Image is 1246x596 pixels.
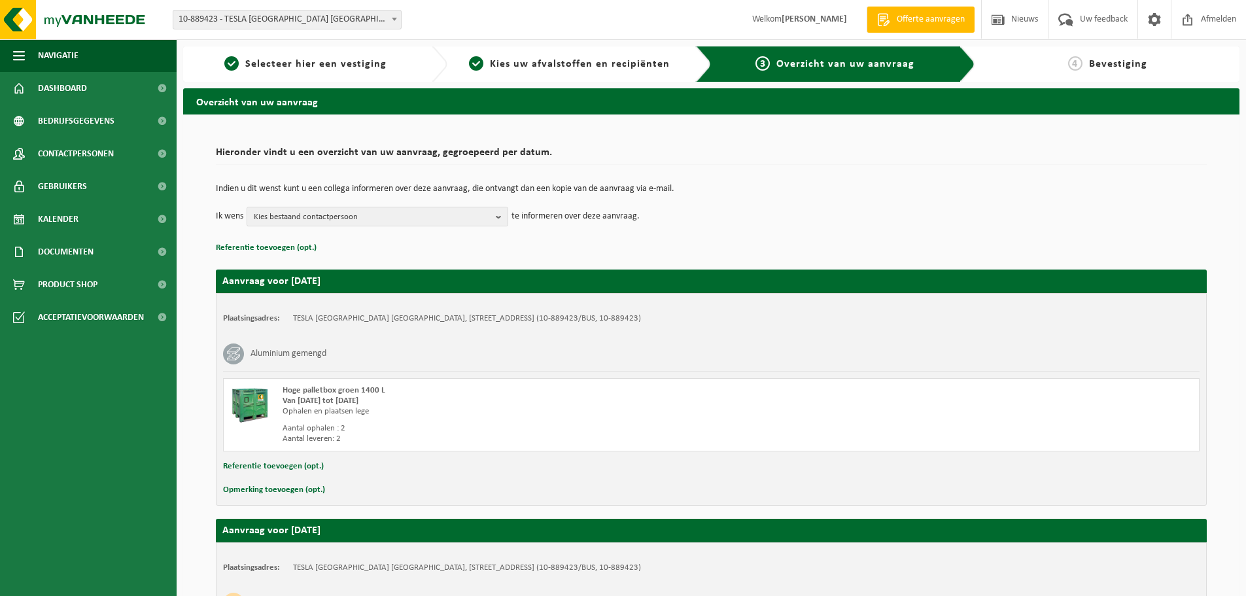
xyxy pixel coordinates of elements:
strong: Plaatsingsadres: [223,314,280,323]
a: 2Kies uw afvalstoffen en recipiënten [454,56,685,72]
span: Gebruikers [38,170,87,203]
span: Acceptatievoorwaarden [38,301,144,334]
span: Hoge palletbox groen 1400 L [283,386,385,394]
span: Bedrijfsgegevens [38,105,114,137]
h2: Overzicht van uw aanvraag [183,88,1239,114]
span: 3 [755,56,770,71]
strong: Aanvraag voor [DATE] [222,276,320,287]
img: PB-HB-1400-HPE-GN-01.png [230,385,269,425]
td: TESLA [GEOGRAPHIC_DATA] [GEOGRAPHIC_DATA], [STREET_ADDRESS] (10-889423/BUS, 10-889423) [293,313,641,324]
button: Referentie toevoegen (opt.) [223,458,324,475]
span: Bevestiging [1089,59,1147,69]
span: Navigatie [38,39,78,72]
span: 1 [224,56,239,71]
span: Offerte aanvragen [893,13,968,26]
div: Aantal leveren: 2 [283,434,764,444]
span: 4 [1068,56,1082,71]
span: Selecteer hier een vestiging [245,59,387,69]
span: 10-889423 - TESLA BELGIUM BRUGGE - BRUGGE [173,10,402,29]
span: 2 [469,56,483,71]
strong: Plaatsingsadres: [223,563,280,572]
span: Documenten [38,236,94,268]
h3: Aluminium gemengd [251,343,326,364]
span: Kies bestaand contactpersoon [254,207,491,227]
td: TESLA [GEOGRAPHIC_DATA] [GEOGRAPHIC_DATA], [STREET_ADDRESS] (10-889423/BUS, 10-889423) [293,563,641,573]
strong: Aanvraag voor [DATE] [222,525,320,536]
span: Kies uw afvalstoffen en recipiënten [490,59,670,69]
a: Offerte aanvragen [867,7,975,33]
a: 1Selecteer hier een vestiging [190,56,421,72]
button: Kies bestaand contactpersoon [247,207,508,226]
span: Kalender [38,203,78,236]
span: 10-889423 - TESLA BELGIUM BRUGGE - BRUGGE [173,10,401,29]
h2: Hieronder vindt u een overzicht van uw aanvraag, gegroepeerd per datum. [216,147,1207,165]
p: Ik wens [216,207,243,226]
button: Opmerking toevoegen (opt.) [223,482,325,499]
span: Product Shop [38,268,97,301]
button: Referentie toevoegen (opt.) [216,239,317,256]
div: Aantal ophalen : 2 [283,423,764,434]
span: Dashboard [38,72,87,105]
strong: Van [DATE] tot [DATE] [283,396,358,405]
p: te informeren over deze aanvraag. [511,207,640,226]
div: Ophalen en plaatsen lege [283,406,764,417]
p: Indien u dit wenst kunt u een collega informeren over deze aanvraag, die ontvangt dan een kopie v... [216,184,1207,194]
span: Overzicht van uw aanvraag [776,59,914,69]
span: Contactpersonen [38,137,114,170]
strong: [PERSON_NAME] [782,14,847,24]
